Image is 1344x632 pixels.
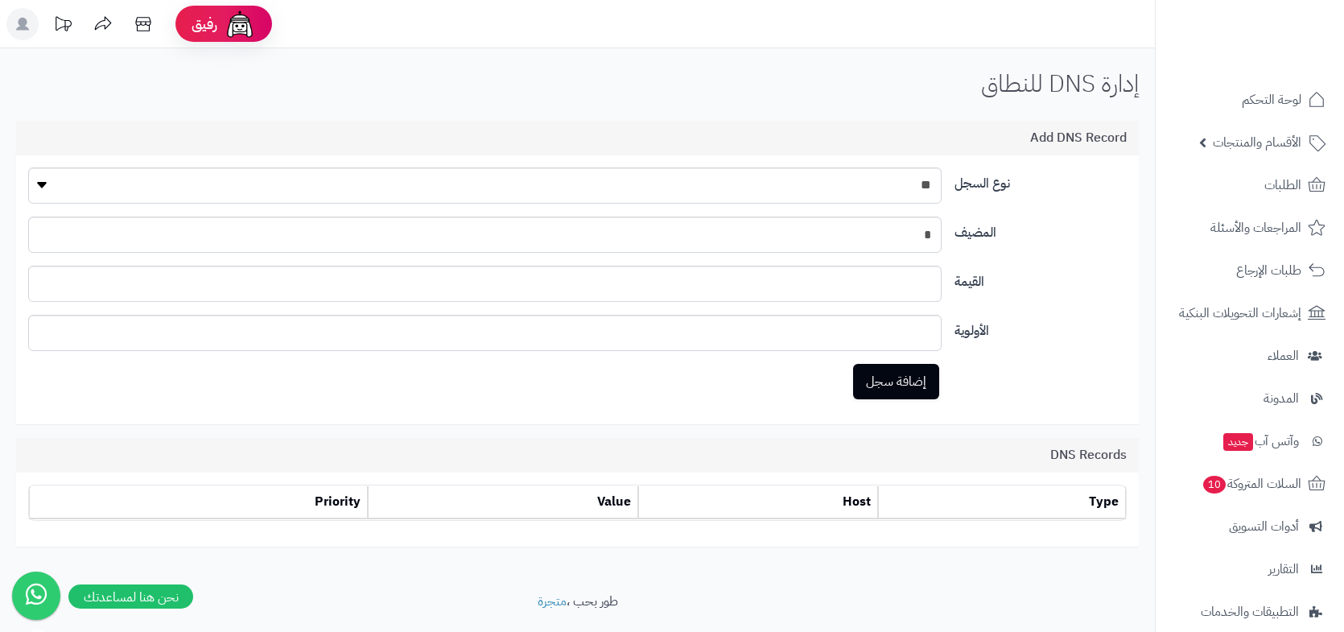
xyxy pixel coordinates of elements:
th: Host [638,486,877,519]
a: أدوات التسويق [1165,507,1334,546]
a: تحديثات المنصة [43,8,83,44]
label: الأولوية [948,315,1133,341]
label: القيمة [948,266,1133,291]
a: طلبات الإرجاع [1165,251,1334,290]
span: طلبات الإرجاع [1236,259,1301,282]
th: Value [368,486,639,519]
a: متجرة [538,592,567,611]
label: المضيف [948,217,1133,242]
span: لوحة التحكم [1242,89,1301,111]
span: العملاء [1268,345,1299,367]
button: إضافة سجل [853,364,939,399]
img: logo-2.png [1235,14,1329,48]
span: التقارير [1268,558,1299,580]
span: التطبيقات والخدمات [1201,601,1299,623]
a: التقارير [1165,550,1334,589]
a: لوحة التحكم [1165,81,1334,119]
h1: إدارة DNS للنطاق [981,70,1139,97]
span: رفيق [192,14,217,34]
span: وآتس آب [1222,430,1299,452]
span: 10 [1202,475,1227,494]
th: Type [878,486,1126,519]
span: السلات المتروكة [1202,473,1301,495]
span: المراجعات والأسئلة [1210,217,1301,239]
a: المراجعات والأسئلة [1165,209,1334,247]
label: نوع السجل [948,167,1133,193]
span: جديد [1223,433,1253,451]
a: المدونة [1165,379,1334,418]
a: التطبيقات والخدمات [1165,593,1334,631]
span: المدونة [1264,387,1299,410]
span: الأقسام والمنتجات [1213,131,1301,154]
th: Priority [29,486,368,519]
a: وآتس آبجديد [1165,422,1334,461]
h3: Add DNS Record [1030,131,1127,146]
a: إشعارات التحويلات البنكية [1165,294,1334,333]
a: السلات المتروكة10 [1165,465,1334,503]
a: الطلبات [1165,166,1334,204]
span: الطلبات [1264,174,1301,196]
a: العملاء [1165,337,1334,375]
span: أدوات التسويق [1229,515,1299,538]
img: ai-face.png [224,8,256,40]
span: إشعارات التحويلات البنكية [1179,302,1301,324]
h3: DNS Records [1050,448,1127,463]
